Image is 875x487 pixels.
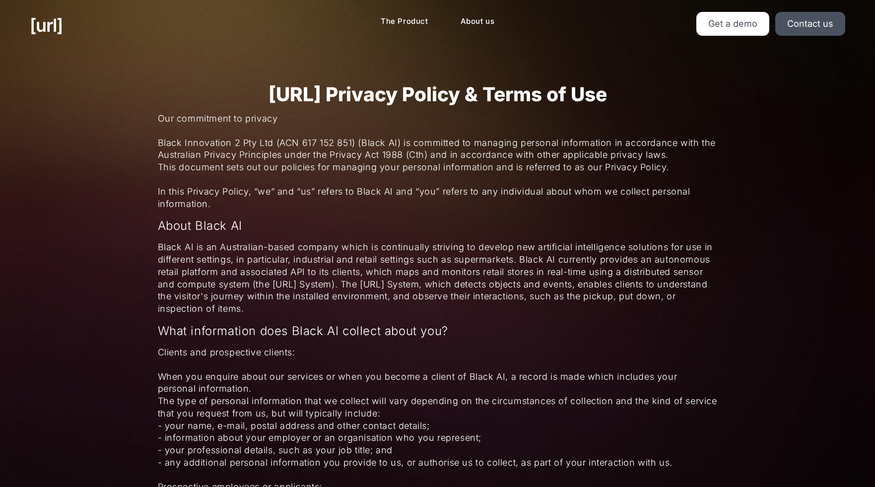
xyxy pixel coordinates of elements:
p: Black AI is an Australian-based company which is continually striving to develop new artificial i... [158,241,718,315]
a: [URL] [30,12,63,39]
span: Clients and prospective clients: [158,347,718,359]
span: Black Innovation 2 Pty Ltd (ACN 617 152 851) (Black AI) is committed to managing personal informa... [158,137,718,174]
span: Our commitment to privacy [158,113,718,125]
p: What information does Black AI collect about you? [158,323,718,339]
a: About us [453,12,503,31]
span: In this Privacy Policy, “we” and “us” refers to Black AI and “you” refers to any individual about... [158,186,718,210]
p: [URL] Privacy Policy & Terms of Use [158,83,718,105]
span: When you enquire about our services or when you become a client of Black AI, a record is made whi... [158,371,718,469]
a: The Product [373,12,436,31]
a: Get a demo [696,12,769,36]
p: About Black AI [158,217,718,234]
a: Contact us [775,12,845,36]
